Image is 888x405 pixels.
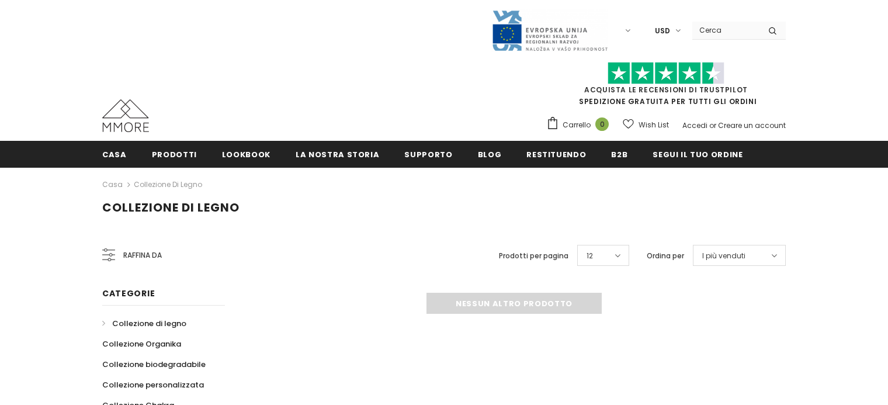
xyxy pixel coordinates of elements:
span: supporto [404,149,452,160]
a: Collezione biodegradabile [102,354,206,375]
span: Categorie [102,288,155,299]
a: Collezione di legno [102,313,186,334]
a: supporto [404,141,452,167]
a: Creare un account [718,120,786,130]
span: Collezione Organika [102,338,181,349]
a: B2B [611,141,627,167]
span: Blog [478,149,502,160]
a: Restituendo [526,141,586,167]
img: Javni Razpis [491,9,608,52]
span: Prodotti [152,149,197,160]
span: 0 [595,117,609,131]
span: Collezione di legno [112,318,186,329]
span: I più venduti [702,250,745,262]
span: Segui il tuo ordine [653,149,743,160]
span: 12 [587,250,593,262]
a: Prodotti [152,141,197,167]
a: Lookbook [222,141,270,167]
span: Restituendo [526,149,586,160]
span: Lookbook [222,149,270,160]
span: Carrello [563,119,591,131]
span: SPEDIZIONE GRATUITA PER TUTTI GLI ORDINI [546,67,786,106]
a: Javni Razpis [491,25,608,35]
span: USD [655,25,670,37]
span: Collezione di legno [102,199,240,216]
img: Casi MMORE [102,99,149,132]
span: Casa [102,149,127,160]
a: Blog [478,141,502,167]
a: Segui il tuo ordine [653,141,743,167]
span: Raffina da [123,249,162,262]
span: B2B [611,149,627,160]
span: Wish List [639,119,669,131]
a: Casa [102,178,123,192]
a: Wish List [623,115,669,135]
a: Collezione personalizzata [102,375,204,395]
a: Collezione di legno [134,179,202,189]
span: La nostra storia [296,149,379,160]
input: Search Site [692,22,759,39]
span: or [709,120,716,130]
a: Accedi [682,120,707,130]
a: Casa [102,141,127,167]
a: Carrello 0 [546,116,615,134]
a: Acquista le recensioni di TrustPilot [584,85,748,95]
span: Collezione biodegradabile [102,359,206,370]
a: La nostra storia [296,141,379,167]
label: Ordina per [647,250,684,262]
label: Prodotti per pagina [499,250,568,262]
img: Fidati di Pilot Stars [608,62,724,85]
span: Collezione personalizzata [102,379,204,390]
a: Collezione Organika [102,334,181,354]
